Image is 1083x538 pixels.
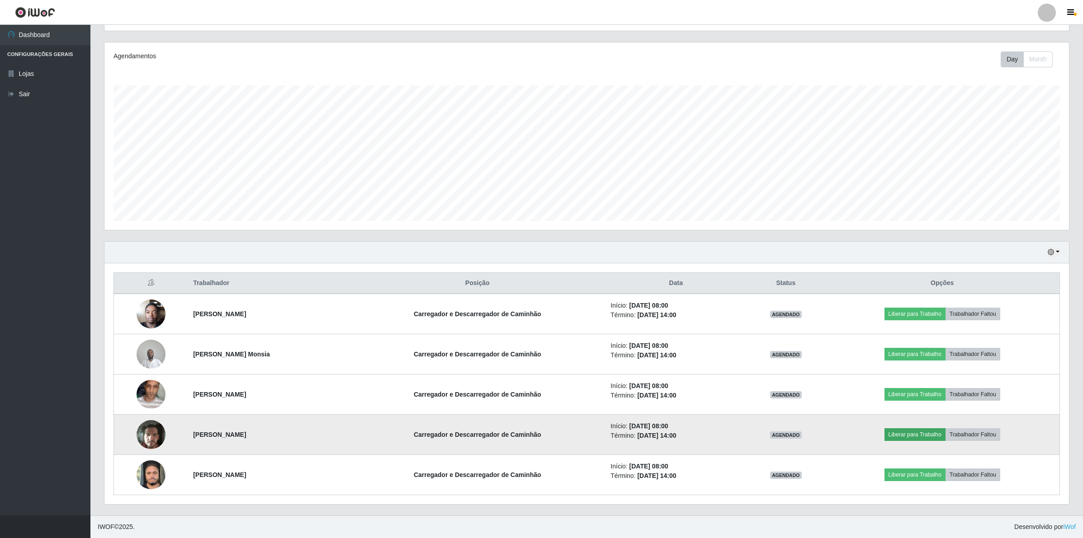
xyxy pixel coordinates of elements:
span: AGENDADO [770,391,802,398]
time: [DATE] 14:00 [637,351,676,359]
img: 1753874057793.jpeg [137,455,166,494]
span: IWOF [98,523,114,530]
th: Trabalhador [188,273,350,294]
li: Início: [610,462,741,471]
li: Término: [610,391,741,400]
time: [DATE] 14:00 [637,392,676,399]
div: First group [1001,51,1053,67]
strong: Carregador e Descarregador de Caminhão [414,391,541,398]
li: Término: [610,310,741,320]
th: Opções [825,273,1059,294]
strong: [PERSON_NAME] [193,431,246,438]
time: [DATE] 14:00 [637,472,676,479]
img: 1749255335293.jpeg [137,371,166,418]
li: Término: [610,351,741,360]
time: [DATE] 08:00 [629,302,668,309]
span: AGENDADO [770,351,802,358]
time: [DATE] 14:00 [637,311,676,318]
time: [DATE] 08:00 [629,463,668,470]
strong: Carregador e Descarregador de Caminhão [414,310,541,318]
li: Início: [610,381,741,391]
span: © 2025 . [98,522,135,532]
button: Trabalhador Faltou [946,468,1000,481]
li: Início: [610,421,741,431]
strong: Carregador e Descarregador de Caminhão [414,351,541,358]
div: Toolbar with button groups [1001,51,1060,67]
span: Desenvolvido por [1014,522,1076,532]
span: AGENDADO [770,472,802,479]
span: AGENDADO [770,311,802,318]
img: 1740137875720.jpeg [137,295,166,333]
time: [DATE] 08:00 [629,382,668,389]
button: Liberar para Trabalho [884,348,946,360]
div: Agendamentos [114,51,500,61]
button: Day [1001,51,1024,67]
strong: [PERSON_NAME] [193,391,246,398]
th: Posição [350,273,605,294]
time: [DATE] 14:00 [637,432,676,439]
a: iWof [1063,523,1076,530]
button: Month [1023,51,1053,67]
button: Liberar para Trabalho [884,388,946,401]
strong: Carregador e Descarregador de Caminhão [414,471,541,478]
strong: [PERSON_NAME] Monsia [193,351,270,358]
button: Liberar para Trabalho [884,308,946,320]
button: Trabalhador Faltou [946,428,1000,441]
button: Trabalhador Faltou [946,308,1000,320]
li: Início: [610,301,741,310]
strong: Carregador e Descarregador de Caminhão [414,431,541,438]
li: Término: [610,471,741,481]
span: AGENDADO [770,431,802,439]
th: Data [605,273,747,294]
img: CoreUI Logo [15,7,55,18]
time: [DATE] 08:00 [629,422,668,430]
button: Liberar para Trabalho [884,428,946,441]
button: Trabalhador Faltou [946,348,1000,360]
button: Liberar para Trabalho [884,468,946,481]
button: Trabalhador Faltou [946,388,1000,401]
img: 1751312410869.jpeg [137,415,166,454]
li: Início: [610,341,741,351]
img: 1746211066913.jpeg [137,335,166,373]
time: [DATE] 08:00 [629,342,668,349]
li: Término: [610,431,741,440]
strong: [PERSON_NAME] [193,471,246,478]
strong: [PERSON_NAME] [193,310,246,318]
th: Status [747,273,825,294]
